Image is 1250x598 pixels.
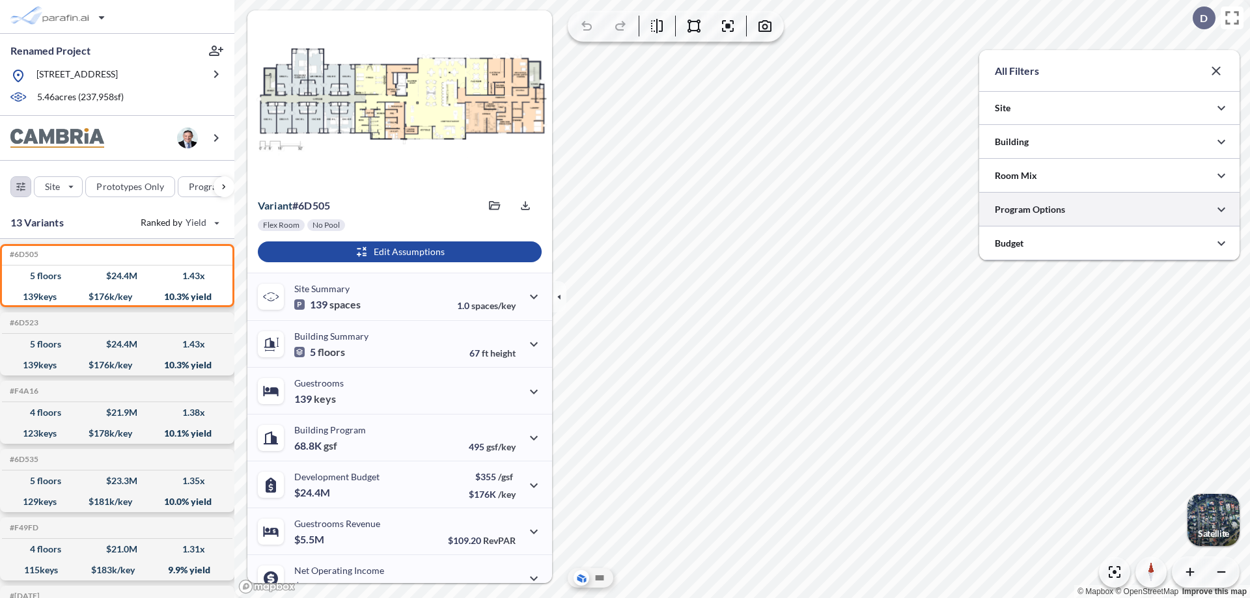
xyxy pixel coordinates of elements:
span: floors [318,346,345,359]
p: Program [189,180,225,193]
span: /key [498,489,516,500]
span: Variant [258,199,292,211]
p: 68.8K [294,439,337,452]
p: Net Operating Income [294,565,384,576]
p: Guestrooms [294,377,344,388]
a: OpenStreetMap [1115,587,1178,596]
span: spaces [329,298,361,311]
p: [STREET_ADDRESS] [36,68,118,84]
p: # 6d505 [258,199,330,212]
p: 495 [469,441,516,452]
p: 13 Variants [10,215,64,230]
p: Site Summary [294,283,350,294]
h5: Click to copy the code [7,387,38,396]
p: Building Program [294,424,366,435]
p: Site [45,180,60,193]
button: Aerial View [574,570,589,586]
p: Prototypes Only [96,180,164,193]
p: Flex Room [263,220,299,230]
img: Switcher Image [1187,494,1240,546]
button: Edit Assumptions [258,241,542,262]
p: Development Budget [294,471,380,482]
button: Site Plan [592,570,607,586]
h5: Click to copy the code [7,250,38,259]
p: Building Summary [294,331,368,342]
h5: Click to copy the code [7,523,38,532]
button: Ranked by Yield [130,212,228,233]
button: Site [34,176,83,197]
p: 45.0% [460,582,516,593]
span: Yield [186,216,207,229]
a: Improve this map [1182,587,1247,596]
p: Satellite [1198,528,1229,539]
p: $355 [469,471,516,482]
p: Room Mix [995,169,1037,182]
button: Program [178,176,248,197]
p: All Filters [995,63,1039,79]
button: Prototypes Only [85,176,175,197]
span: ft [482,347,488,359]
h5: Click to copy the code [7,455,38,464]
p: Renamed Project [10,44,90,58]
button: Switcher ImageSatellite [1187,494,1240,546]
p: 67 [469,347,516,359]
p: 5.46 acres ( 237,958 sf) [37,90,124,105]
span: RevPAR [483,535,516,546]
p: Budget [995,237,1023,250]
span: /gsf [498,471,513,482]
p: Guestrooms Revenue [294,518,380,529]
img: user logo [177,128,198,148]
span: gsf/key [486,441,516,452]
span: keys [314,392,336,405]
p: Building [995,135,1029,148]
p: $109.20 [448,535,516,546]
p: 5 [294,346,345,359]
p: 139 [294,298,361,311]
p: Edit Assumptions [374,245,445,258]
p: Site [995,102,1010,115]
p: $176K [469,489,516,500]
p: $2.5M [294,580,326,593]
p: View Floorplans [281,163,349,173]
p: $24.4M [294,486,332,499]
span: gsf [324,439,337,452]
span: spaces/key [471,300,516,311]
p: D [1200,12,1208,24]
span: margin [487,582,516,593]
p: $5.5M [294,533,326,546]
a: Mapbox [1077,587,1113,596]
h5: Click to copy the code [7,318,38,327]
p: 139 [294,392,336,405]
p: No Pool [312,220,340,230]
img: BrandImage [10,128,104,148]
span: height [490,347,516,359]
a: Mapbox homepage [238,579,296,594]
p: 1.0 [457,300,516,311]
